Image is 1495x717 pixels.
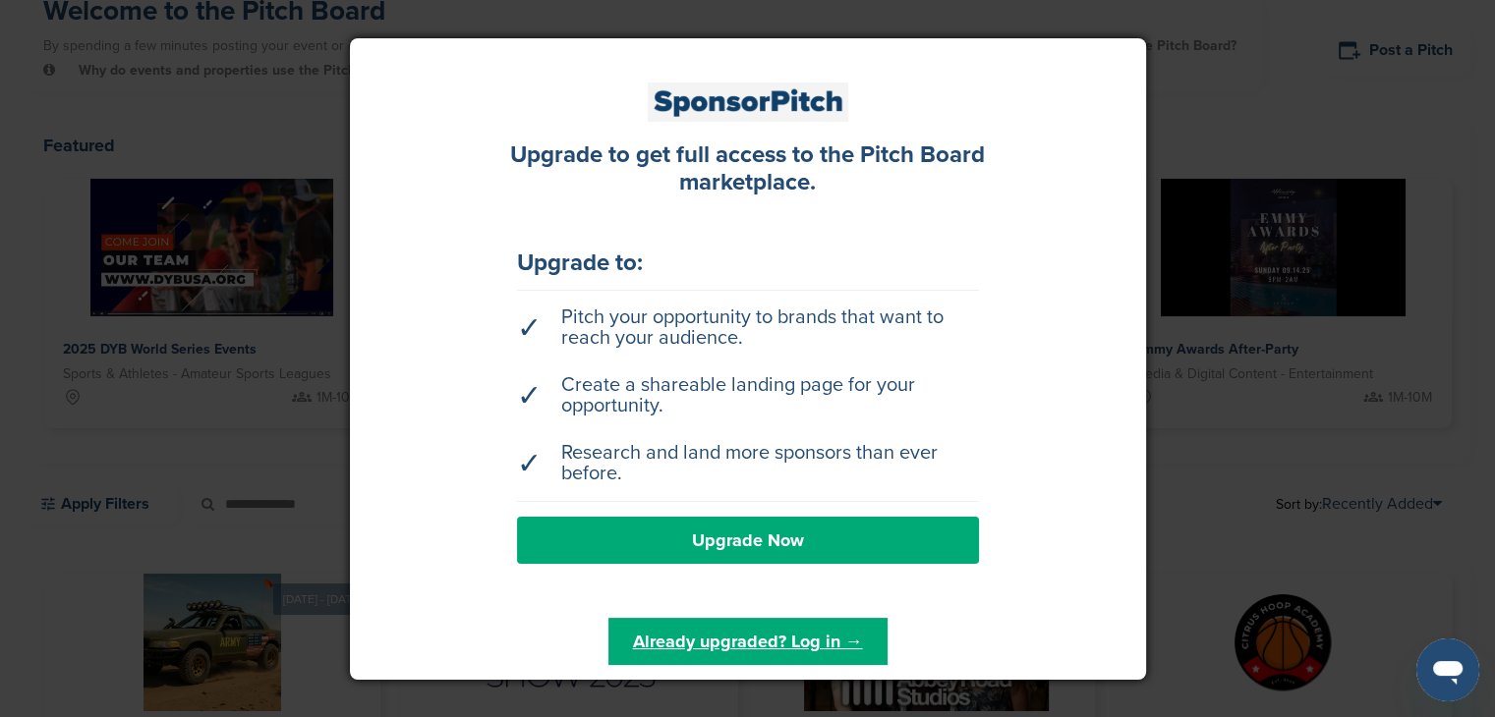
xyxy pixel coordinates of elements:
[517,298,979,358] li: Pitch your opportunity to brands that want to reach your audience.
[517,454,542,474] span: ✓
[517,251,979,275] div: Upgrade to:
[517,318,542,339] span: ✓
[608,618,888,665] a: Already upgraded? Log in →
[517,386,542,407] span: ✓
[488,141,1008,198] div: Upgrade to get full access to the Pitch Board marketplace.
[1128,26,1158,55] a: Close
[517,433,979,494] li: Research and land more sponsors than ever before.
[517,365,979,426] li: Create a shareable landing page for your opportunity.
[517,517,979,564] a: Upgrade Now
[1416,638,1479,701] iframe: Button to launch messaging window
